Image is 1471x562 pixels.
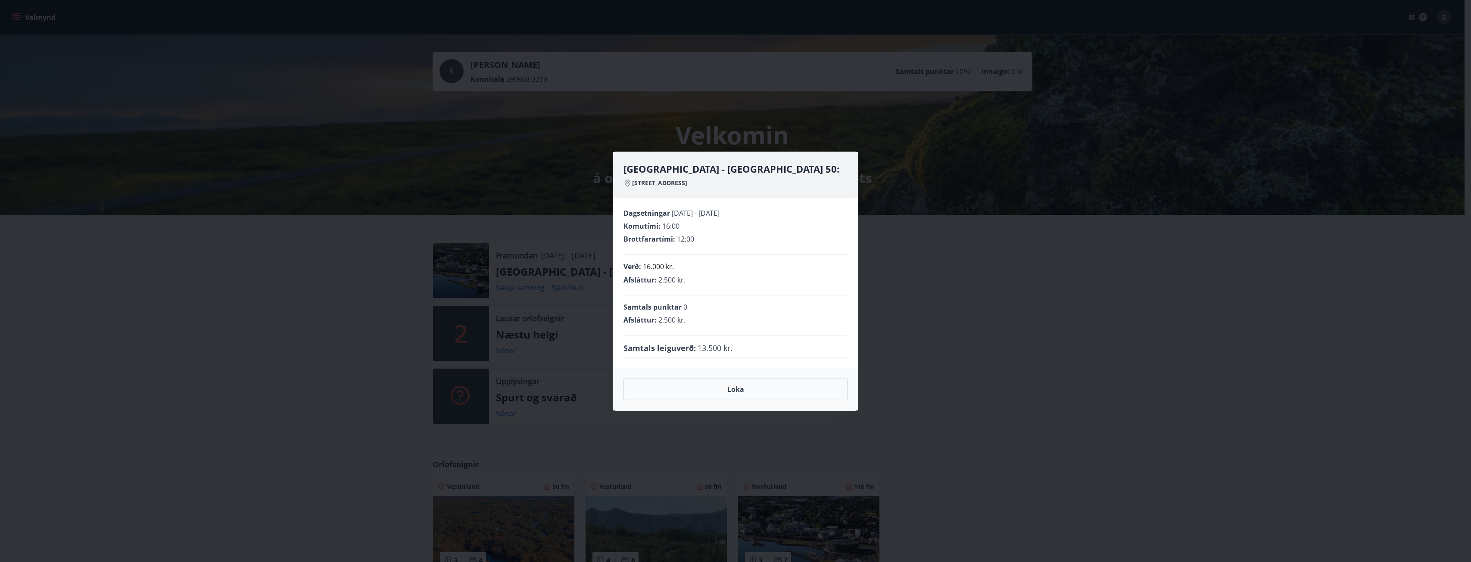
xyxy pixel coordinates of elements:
[623,342,696,354] span: Samtals leiguverð :
[623,379,848,400] button: Loka
[623,234,675,244] span: Brottfarartími :
[672,208,720,218] span: [DATE] - [DATE]
[677,234,694,244] span: 12:00
[623,302,682,312] span: Samtals punktar
[643,261,674,272] p: 16.000 kr.
[623,162,848,175] h4: [GEOGRAPHIC_DATA] - [GEOGRAPHIC_DATA] 50:
[658,315,686,325] span: 2.500 kr.
[683,302,687,312] span: 0
[658,275,686,285] span: 2.500 kr.
[623,208,670,218] span: Dagsetningar
[623,315,657,325] span: Afsláttur :
[662,221,679,231] span: 16:00
[632,179,687,187] span: [STREET_ADDRESS]
[698,342,732,354] span: 13.500 kr.
[623,221,661,231] span: Komutími :
[623,275,657,285] span: Afsláttur :
[623,262,641,271] span: Verð :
